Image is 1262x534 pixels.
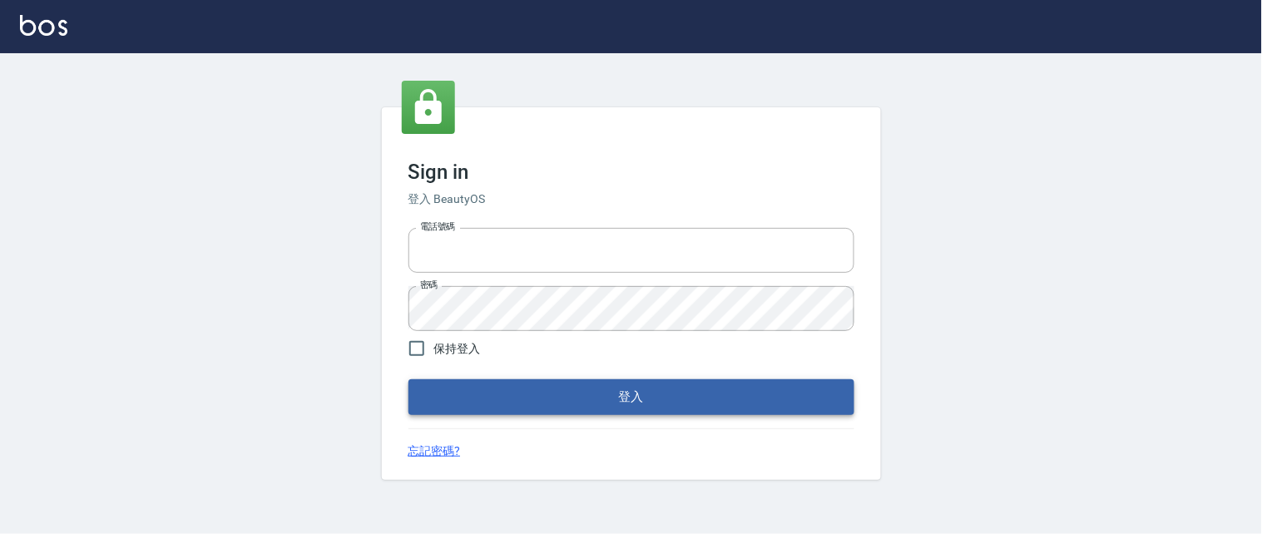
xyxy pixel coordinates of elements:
[420,279,438,291] label: 密碼
[408,190,854,208] h6: 登入 BeautyOS
[408,379,854,414] button: 登入
[420,220,455,233] label: 電話號碼
[434,340,481,358] span: 保持登入
[408,443,461,460] a: 忘記密碼?
[408,161,854,184] h3: Sign in
[20,15,67,36] img: Logo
